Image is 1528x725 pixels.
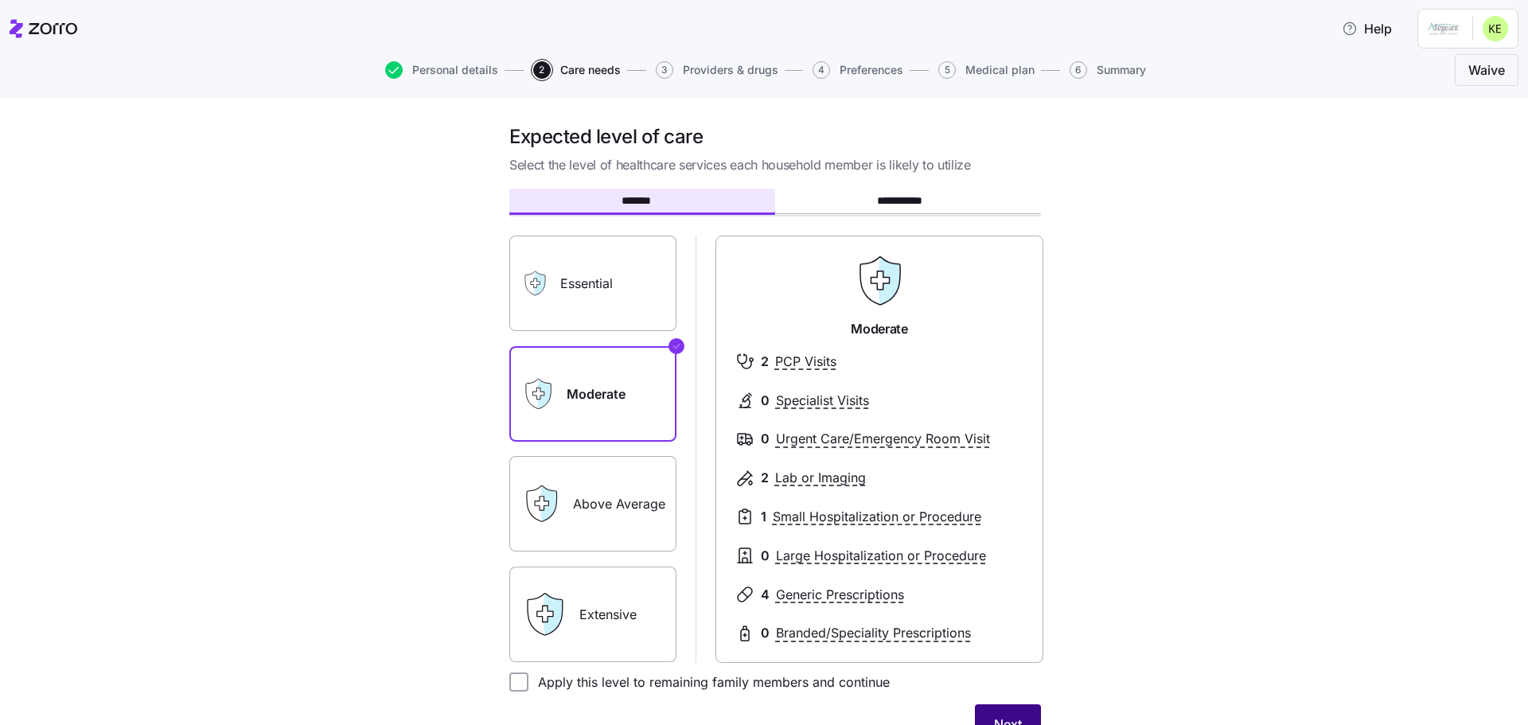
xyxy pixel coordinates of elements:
[509,567,676,662] label: Extensive
[776,623,971,643] span: Branded/Speciality Prescriptions
[509,456,676,552] label: Above Average
[776,391,869,411] span: Specialist Visits
[1342,19,1392,38] span: Help
[412,64,498,76] span: Personal details
[775,352,836,372] span: PCP Visits
[672,337,681,356] svg: Checkmark
[509,346,676,442] label: Moderate
[560,64,621,76] span: Care needs
[761,585,770,605] span: 4
[656,61,673,79] span: 3
[530,61,621,79] a: 2Care needs
[761,546,770,566] span: 0
[1455,54,1518,86] button: Waive
[1097,64,1146,76] span: Summary
[938,61,956,79] span: 5
[533,61,551,79] span: 2
[761,623,770,643] span: 0
[761,507,766,527] span: 1
[761,391,770,411] span: 0
[776,546,986,566] span: Large Hospitalization or Procedure
[683,64,778,76] span: Providers & drugs
[761,429,770,449] span: 0
[382,61,498,79] a: Personal details
[776,585,904,605] span: Generic Prescriptions
[840,64,903,76] span: Preferences
[1070,61,1146,79] button: 6Summary
[509,124,1041,149] h1: Expected level of care
[509,155,1041,175] span: Select the level of healthcare services each household member is likely to utilize
[776,429,990,449] span: Urgent Care/Emergency Room Visit
[1483,16,1508,41] img: 9c3023d2490eb309fd28c4e27891d9b9
[509,236,676,331] label: Essential
[773,507,981,527] span: Small Hospitalization or Procedure
[1070,61,1087,79] span: 6
[775,468,866,488] span: Lab or Imaging
[851,319,907,339] span: Moderate
[1468,60,1505,80] span: Waive
[1329,13,1405,45] button: Help
[938,61,1035,79] button: 5Medical plan
[761,352,769,372] span: 2
[656,61,778,79] button: 3Providers & drugs
[761,468,769,488] span: 2
[965,64,1035,76] span: Medical plan
[813,61,903,79] button: 4Preferences
[1428,19,1460,38] img: Employer logo
[385,61,498,79] button: Personal details
[533,61,621,79] button: 2Care needs
[813,61,830,79] span: 4
[528,672,890,692] label: Apply this level to remaining family members and continue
